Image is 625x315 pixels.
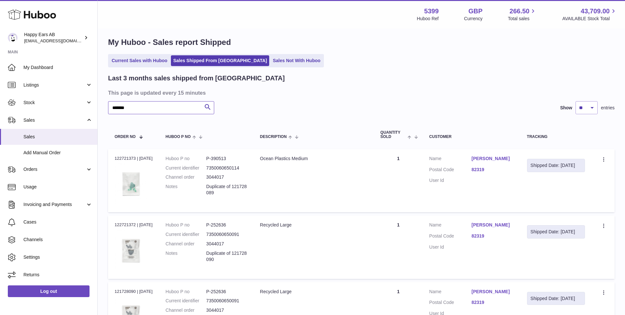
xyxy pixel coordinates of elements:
img: 53991642634648.jpg [115,163,147,204]
span: Settings [23,254,92,260]
a: Current Sales with Huboo [109,55,170,66]
span: 43,709.00 [581,7,610,16]
span: 266.50 [509,7,529,16]
a: 82319 [472,233,514,239]
div: Recycled Large [260,289,368,295]
dt: Postal Code [429,233,472,241]
dt: User Id [429,177,472,184]
span: Returns [23,272,92,278]
a: 266.50 Total sales [508,7,537,22]
dt: Channel order [166,241,206,247]
a: Sales Shipped From [GEOGRAPHIC_DATA] [171,55,269,66]
div: 122721372 | [DATE] [115,222,153,228]
dt: Channel order [166,174,206,180]
dd: 3044017 [206,174,247,180]
span: Invoicing and Payments [23,201,86,208]
td: 1 [374,215,423,279]
span: AVAILABLE Stock Total [562,16,617,22]
span: [EMAIL_ADDRESS][DOMAIN_NAME] [24,38,96,43]
div: Shipped Date: [DATE] [531,162,582,169]
div: Huboo Ref [417,16,439,22]
span: Order No [115,135,136,139]
dt: Huboo P no [166,289,206,295]
dd: 7350060650114 [206,165,247,171]
dt: Notes [166,250,206,263]
label: Show [560,105,572,111]
a: 82319 [472,299,514,306]
dd: 3044017 [206,307,247,313]
img: 53991642632294.jpeg [115,230,147,271]
dt: Postal Code [429,299,472,307]
h3: This page is updated every 15 minutes [108,89,613,96]
span: Channels [23,237,92,243]
dd: P-390513 [206,156,247,162]
dd: 3044017 [206,241,247,247]
span: Sales [23,117,86,123]
h2: Last 3 months sales shipped from [GEOGRAPHIC_DATA] [108,74,285,83]
dt: Huboo P no [166,156,206,162]
dt: Name [429,156,472,163]
div: Ocean Plastics Medium [260,156,368,162]
dt: Huboo P no [166,222,206,228]
div: Shipped Date: [DATE] [531,229,582,235]
dd: 7350060650091 [206,231,247,238]
span: Listings [23,82,86,88]
dt: Channel order [166,307,206,313]
a: [PERSON_NAME] [472,156,514,162]
strong: GBP [468,7,482,16]
div: 122721373 | [DATE] [115,156,153,161]
span: Cases [23,219,92,225]
span: Orders [23,166,86,172]
dd: 7350060650091 [206,298,247,304]
span: Stock [23,100,86,106]
dt: Current identifier [166,231,206,238]
td: 1 [374,149,423,212]
div: Shipped Date: [DATE] [531,295,582,302]
div: Recycled Large [260,222,368,228]
h1: My Huboo - Sales report Shipped [108,37,615,48]
span: Description [260,135,287,139]
p: Duplicate of 121728090 [206,250,247,263]
div: 121728090 | [DATE] [115,289,153,294]
img: 3pl@happyearsearplugs.com [8,33,18,43]
dt: Postal Code [429,167,472,174]
div: Currency [464,16,483,22]
dd: P-252636 [206,222,247,228]
strong: 5399 [424,7,439,16]
div: Tracking [527,135,585,139]
dt: Name [429,289,472,296]
a: 82319 [472,167,514,173]
a: [PERSON_NAME] [472,289,514,295]
span: Quantity Sold [381,130,406,139]
span: Total sales [508,16,537,22]
a: Log out [8,285,90,297]
a: 43,709.00 AVAILABLE Stock Total [562,7,617,22]
div: Customer [429,135,514,139]
dd: P-252636 [206,289,247,295]
dt: Notes [166,184,206,196]
dt: Current identifier [166,298,206,304]
span: Add Manual Order [23,150,92,156]
dt: User Id [429,244,472,250]
div: Happy Ears AB [24,32,83,44]
span: My Dashboard [23,64,92,71]
a: [PERSON_NAME] [472,222,514,228]
dt: Name [429,222,472,230]
dt: Current identifier [166,165,206,171]
span: Huboo P no [166,135,191,139]
span: Usage [23,184,92,190]
a: Sales Not With Huboo [271,55,323,66]
p: Duplicate of 121728089 [206,184,247,196]
span: entries [601,105,615,111]
span: Sales [23,134,92,140]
